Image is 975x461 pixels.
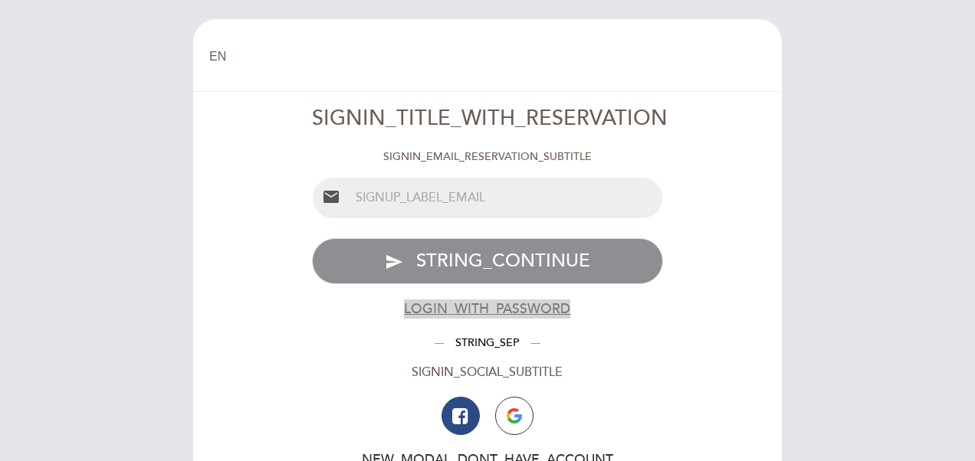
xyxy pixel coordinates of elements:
i: send [385,253,403,271]
div: SIGNIN_EMAIL_RESERVATION_SUBTITLE [312,149,664,165]
i: email [322,188,340,206]
button: send STRING_CONTINUE [312,238,664,284]
div: SIGNIN_TITLE_WITH_RESERVATION [312,104,664,134]
input: SIGNUP_LABEL_EMAIL [350,178,663,218]
img: icon-google.png [507,408,522,423]
span: STRING_SEP [444,336,531,349]
div: SIGNIN_SOCIAL_SUBTITLE [312,364,664,381]
span: STRING_CONTINUE [416,250,590,272]
button: LOGIN_WITH_PASSWORD [404,299,570,319]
